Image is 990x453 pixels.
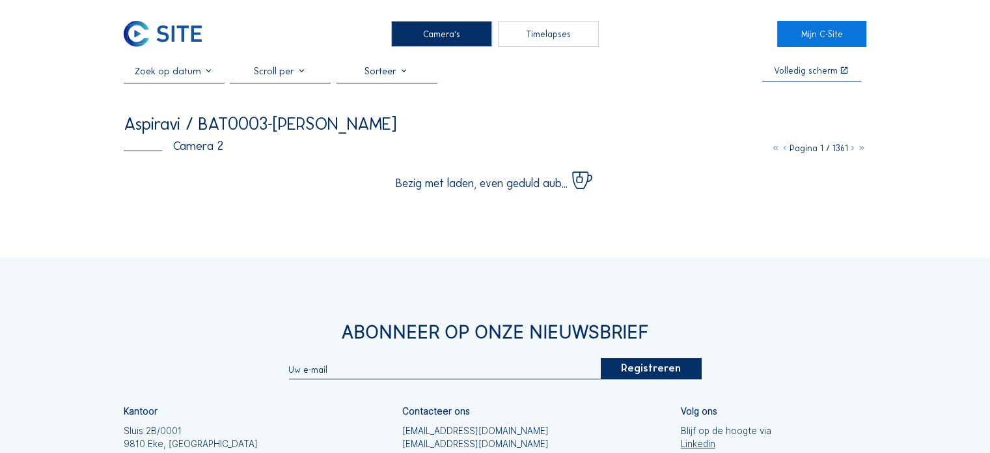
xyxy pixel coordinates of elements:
[124,323,866,341] div: Abonneer op onze nieuwsbrief
[396,178,568,190] span: Bezig met laden, even geduld aub...
[774,66,838,76] div: Volledig scherm
[124,65,225,77] input: Zoek op datum 󰅀
[402,407,470,416] div: Contacteer ons
[124,407,158,416] div: Kantoor
[124,21,213,47] a: C-SITE Logo
[790,143,848,154] span: Pagina 1 / 1361
[402,424,549,437] a: [EMAIL_ADDRESS][DOMAIN_NAME]
[124,115,396,132] div: Aspiravi / BAT0003-[PERSON_NAME]
[288,364,600,375] input: Uw e-mail
[124,21,201,47] img: C-SITE Logo
[498,21,599,47] div: Timelapses
[600,358,701,379] div: Registreren
[124,140,223,153] div: Camera 2
[681,407,717,416] div: Volg ons
[681,437,771,450] a: Linkedin
[402,437,549,450] a: [EMAIL_ADDRESS][DOMAIN_NAME]
[777,21,866,47] a: Mijn C-Site
[391,21,492,47] div: Camera's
